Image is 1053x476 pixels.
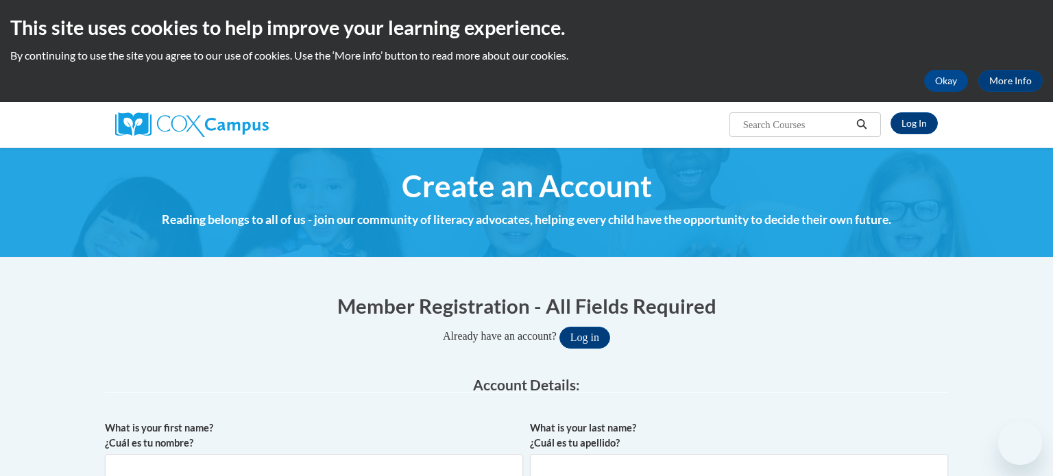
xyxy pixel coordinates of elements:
label: What is your first name? ¿Cuál es tu nombre? [105,421,523,451]
button: Search [851,116,872,133]
span: Account Details: [473,376,580,393]
span: Already have an account? [443,330,557,342]
h4: Reading belongs to all of us - join our community of literacy advocates, helping every child have... [105,211,948,229]
img: Cox Campus [115,112,269,137]
iframe: Button to launch messaging window [998,421,1042,465]
span: Create an Account [402,168,652,204]
p: By continuing to use the site you agree to our use of cookies. Use the ‘More info’ button to read... [10,48,1043,63]
label: What is your last name? ¿Cuál es tu apellido? [530,421,948,451]
a: More Info [978,70,1043,92]
h2: This site uses cookies to help improve your learning experience. [10,14,1043,41]
input: Search Courses [742,116,851,133]
button: Okay [924,70,968,92]
button: Log in [559,327,610,349]
a: Log In [891,112,938,134]
h1: Member Registration - All Fields Required [105,292,948,320]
